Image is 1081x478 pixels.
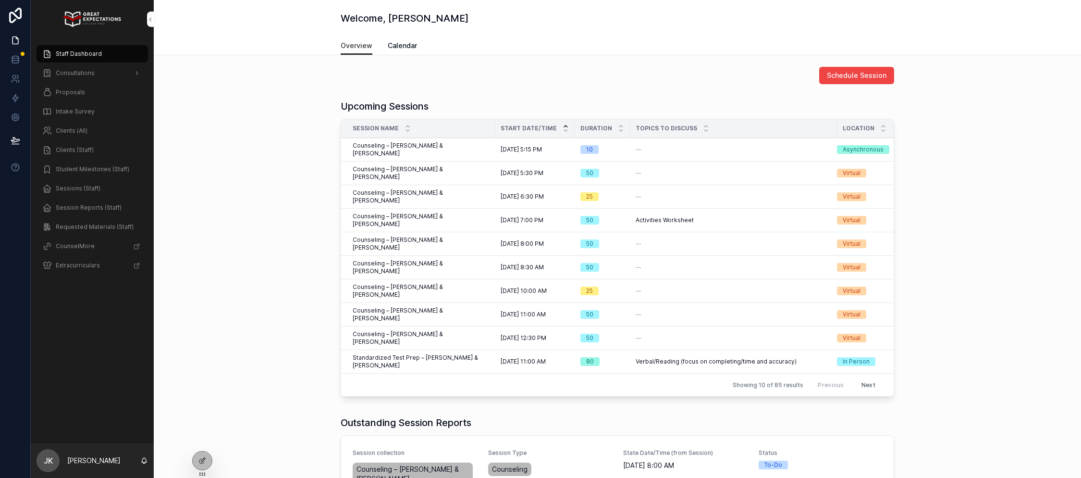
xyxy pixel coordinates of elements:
div: 50 [586,310,593,319]
span: -- [636,264,641,271]
span: Session Name [353,125,399,132]
span: -- [636,311,641,318]
div: Virtual [843,334,860,342]
div: Virtual [843,310,860,319]
a: Staff Dashboard [37,45,148,63]
span: Counseling [492,465,528,474]
span: -- [636,287,641,295]
a: Clients (All) [37,122,148,139]
div: Asynchronous [843,145,884,154]
span: [DATE] 8:00 PM [501,240,544,248]
div: 80 [586,357,594,366]
span: [DATE] 11:00 AM [501,358,546,365]
span: Proposals [56,88,85,96]
span: Topics to discuss [636,125,697,132]
span: Consultations [56,69,95,77]
span: Counseling – [PERSON_NAME] & [PERSON_NAME] [353,189,489,204]
a: Calendar [388,37,417,56]
span: Counseling – [PERSON_NAME] & [PERSON_NAME] [353,142,489,157]
div: In Person [843,357,870,366]
img: App logo [63,12,121,27]
a: Overview [341,37,372,55]
div: 10 [586,145,593,154]
div: Virtual [843,263,860,272]
h1: Outstanding Session Reports [341,416,471,429]
span: Counseling – [PERSON_NAME] & [PERSON_NAME] [353,330,489,346]
div: To-Do [764,461,782,469]
div: 25 [586,192,593,201]
span: -- [636,334,641,342]
a: Sessions (Staff) [37,180,148,197]
span: [DATE] 6:30 PM [501,193,544,201]
span: Activities Worksheet [636,216,694,224]
span: CounselMore [56,242,95,250]
span: Extracurriculars [56,262,100,269]
span: [DATE] 8:30 AM [501,264,544,271]
span: [DATE] 5:30 PM [501,169,543,177]
span: Session collection [353,449,477,457]
span: Session Type [488,449,612,457]
div: Virtual [843,169,860,177]
div: Virtual [843,287,860,295]
a: Student Milestones (Staff) [37,161,148,178]
span: Counseling – [PERSON_NAME] & [PERSON_NAME] [353,260,489,275]
span: Counseling – [PERSON_NAME] & [PERSON_NAME] [353,236,489,252]
span: Schedule Session [827,71,886,80]
span: Clients (All) [56,127,87,135]
a: Intake Survey [37,103,148,120]
span: Standardized Test Prep – [PERSON_NAME] & [PERSON_NAME] [353,354,489,369]
a: CounselMore [37,238,148,255]
span: Intake Survey [56,108,95,115]
a: Clients (Staff) [37,141,148,159]
span: [DATE] 5:15 PM [501,146,542,153]
span: [DATE] 12:30 PM [501,334,546,342]
div: Virtual [843,216,860,225]
p: [PERSON_NAME] [67,456,121,465]
span: Calendar [388,41,417,50]
span: -- [636,240,641,248]
div: Virtual [843,239,860,248]
a: Session Reports (Staff) [37,199,148,216]
div: 50 [586,334,593,342]
a: Extracurriculars [37,257,148,274]
span: Counseling – [PERSON_NAME] & [PERSON_NAME] [353,283,489,299]
span: -- [636,146,641,153]
a: Proposals [37,84,148,101]
span: Showing 10 of 85 results [733,381,803,389]
span: Requested Materials (Staff) [56,223,134,231]
span: Clients (Staff) [56,146,94,154]
span: -- [636,193,641,201]
span: -- [636,169,641,177]
span: Staff Dashboard [56,50,102,58]
div: 50 [586,239,593,248]
span: State Date/Time (from Session) [623,449,747,457]
button: Schedule Session [819,67,894,84]
h1: Upcoming Sessions [341,100,429,113]
div: 50 [586,216,593,225]
span: Verbal/Reading (focus on completing/time and accuracy) [636,358,797,365]
span: Overview [341,41,372,50]
span: [DATE] 7:00 PM [501,216,543,224]
span: Status [759,449,883,457]
span: Start Date/Time [501,125,557,132]
span: Counseling – [PERSON_NAME] & [PERSON_NAME] [353,165,489,181]
div: 50 [586,169,593,177]
span: Counseling – [PERSON_NAME] & [PERSON_NAME] [353,307,489,322]
a: Requested Materials (Staff) [37,218,148,236]
span: Student Milestones (Staff) [56,165,129,173]
span: [DATE] 8:00 AM [623,461,747,470]
span: Location [843,125,874,132]
span: Counseling – [PERSON_NAME] & [PERSON_NAME] [353,213,489,228]
span: JK [44,455,53,466]
a: Consultations [37,64,148,82]
h1: Welcome, [PERSON_NAME] [341,12,468,25]
div: scrollable content [31,38,154,287]
span: Session Reports (Staff) [56,204,122,212]
span: Duration [580,125,612,132]
div: Virtual [843,192,860,201]
span: Sessions (Staff) [56,185,100,192]
span: [DATE] 10:00 AM [501,287,547,295]
div: 50 [586,263,593,272]
div: 25 [586,287,593,295]
span: [DATE] 11:00 AM [501,311,546,318]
